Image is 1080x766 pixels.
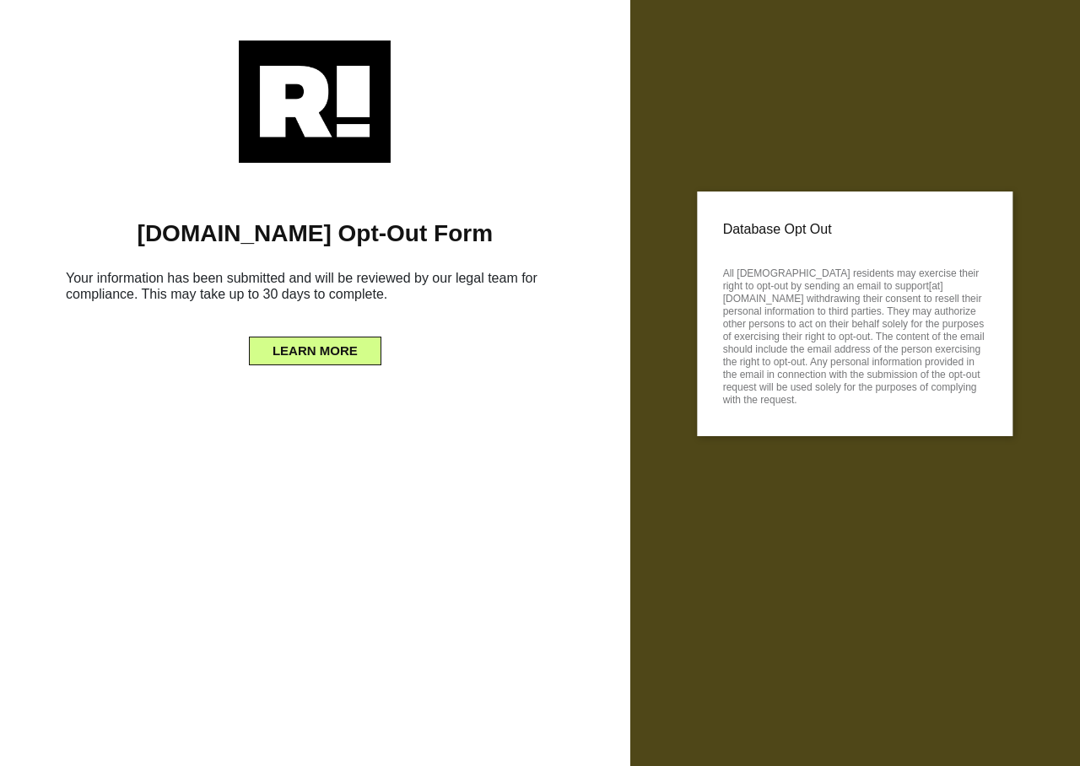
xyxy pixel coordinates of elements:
[25,219,605,248] h1: [DOMAIN_NAME] Opt-Out Form
[249,337,381,365] button: LEARN MORE
[25,263,605,316] h6: Your information has been submitted and will be reviewed by our legal team for compliance. This m...
[723,217,987,242] p: Database Opt Out
[239,40,391,163] img: Retention.com
[249,339,381,353] a: LEARN MORE
[723,262,987,407] p: All [DEMOGRAPHIC_DATA] residents may exercise their right to opt-out by sending an email to suppo...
